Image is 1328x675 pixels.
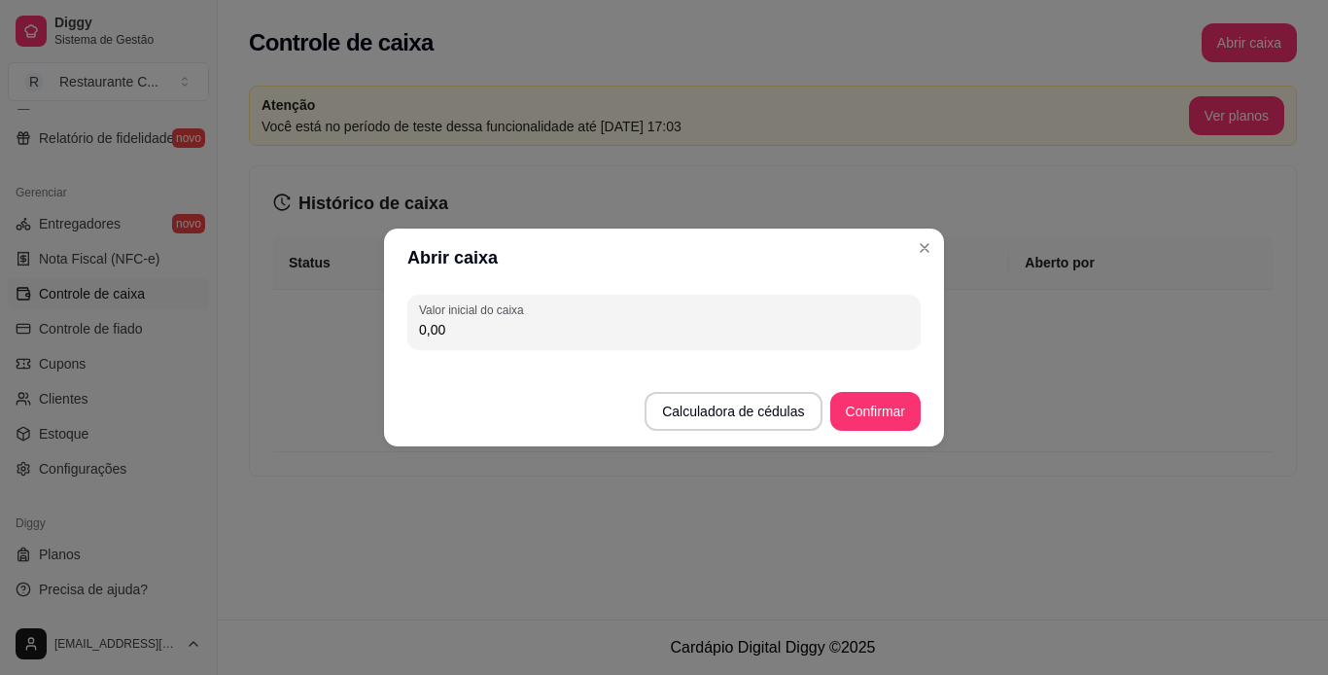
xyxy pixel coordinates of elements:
[909,232,940,264] button: Close
[419,320,909,339] input: Valor inicial do caixa
[645,392,821,431] button: Calculadora de cédulas
[384,229,944,287] header: Abrir caixa
[419,302,530,318] label: Valor inicial do caixa
[830,392,921,431] button: Confirmar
